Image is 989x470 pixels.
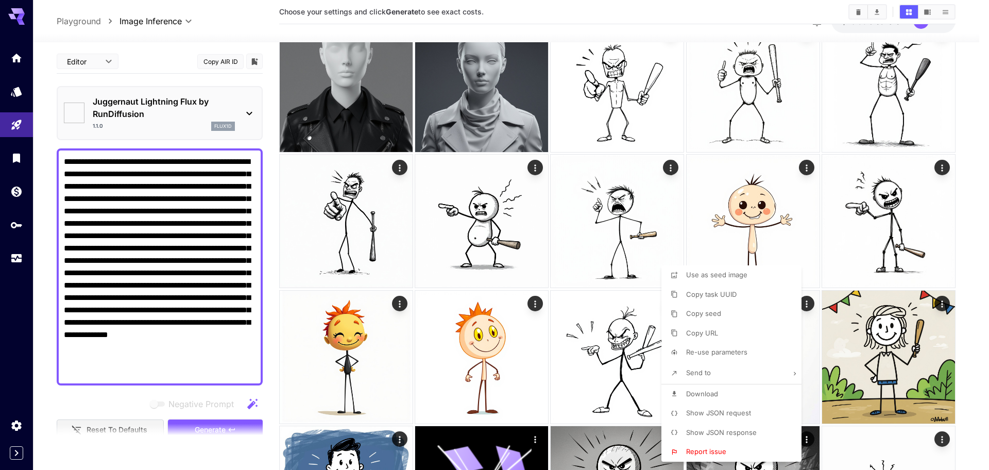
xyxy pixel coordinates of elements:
[686,348,747,356] span: Re-use parameters
[686,309,721,317] span: Copy seed
[686,368,711,377] span: Send to
[686,271,747,279] span: Use as seed image
[686,428,757,437] span: Show JSON response
[686,390,718,398] span: Download
[686,329,718,337] span: Copy URL
[686,409,751,417] span: Show JSON request
[686,447,726,456] span: Report issue
[686,290,737,298] span: Copy task UUID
